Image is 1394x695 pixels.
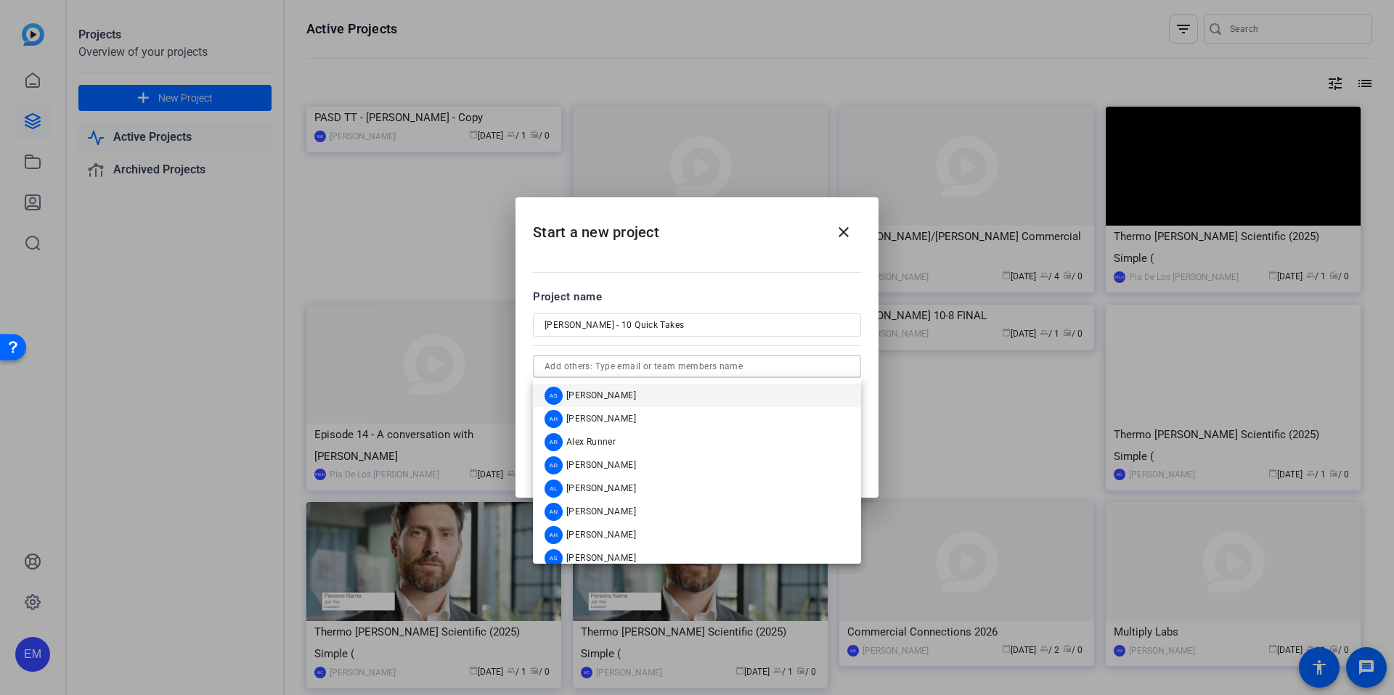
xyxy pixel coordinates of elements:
[545,410,563,428] div: AH
[566,506,636,517] span: [PERSON_NAME]
[545,503,563,521] div: AN
[566,459,636,471] span: [PERSON_NAME]
[545,526,563,544] div: AH
[566,552,636,564] span: [PERSON_NAME]
[566,413,636,424] span: [PERSON_NAME]
[835,223,852,241] mat-icon: close
[545,480,563,498] div: AL
[545,549,563,567] div: AS
[566,390,636,401] span: [PERSON_NAME]
[545,456,563,474] div: AD
[545,433,563,451] div: AR
[566,436,616,448] span: Alex Runner
[545,387,563,405] div: AS
[566,529,636,540] span: [PERSON_NAME]
[545,358,849,375] input: Add others: Type email or team members name
[566,482,636,494] span: [PERSON_NAME]
[533,289,861,305] div: Project name
[545,316,849,334] input: Enter Project Name
[515,197,879,256] h2: Start a new project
